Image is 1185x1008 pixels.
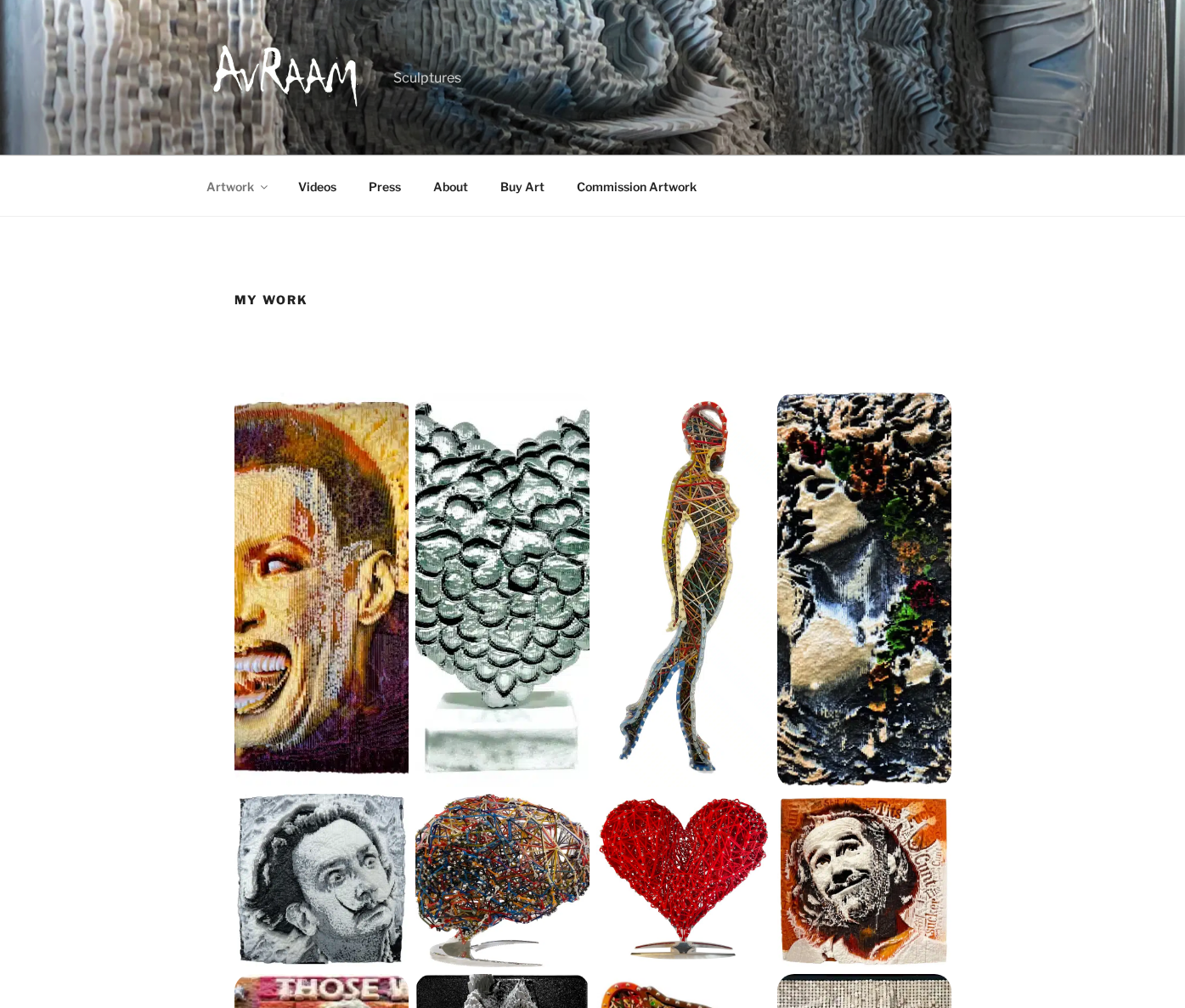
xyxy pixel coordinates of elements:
a: Buy Art [486,166,560,207]
a: Videos [284,166,352,207]
nav: Top Menu [192,166,994,207]
a: Commission Artwork [562,166,712,207]
h1: My Work [234,292,951,309]
a: About [419,166,483,207]
a: Press [354,166,416,207]
p: Sculptures [393,68,461,88]
a: Artwork [192,166,281,207]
